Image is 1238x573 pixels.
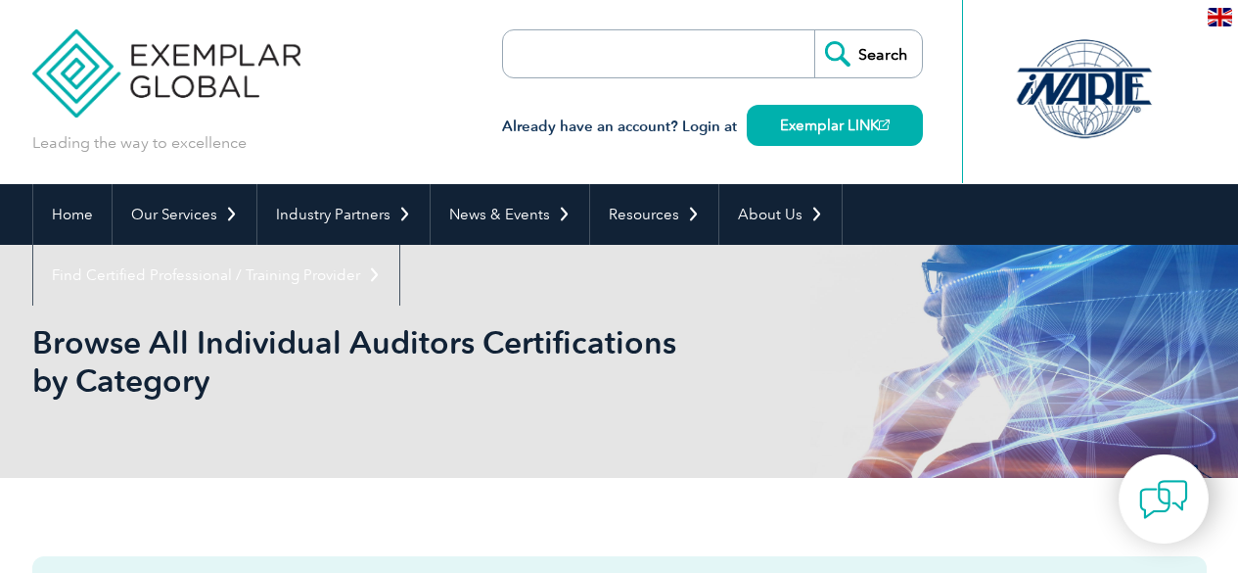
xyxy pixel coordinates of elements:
input: Search [814,30,922,77]
a: Home [33,184,112,245]
a: Our Services [113,184,256,245]
p: Leading the way to excellence [32,132,247,154]
img: contact-chat.png [1139,475,1188,524]
a: Resources [590,184,718,245]
img: en [1208,8,1232,26]
a: News & Events [431,184,589,245]
a: Find Certified Professional / Training Provider [33,245,399,306]
h3: Already have an account? Login at [502,115,923,139]
a: Exemplar LINK [747,105,923,146]
a: About Us [719,184,842,245]
h1: Browse All Individual Auditors Certifications by Category [32,323,784,400]
img: open_square.png [879,119,890,130]
a: Industry Partners [257,184,430,245]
